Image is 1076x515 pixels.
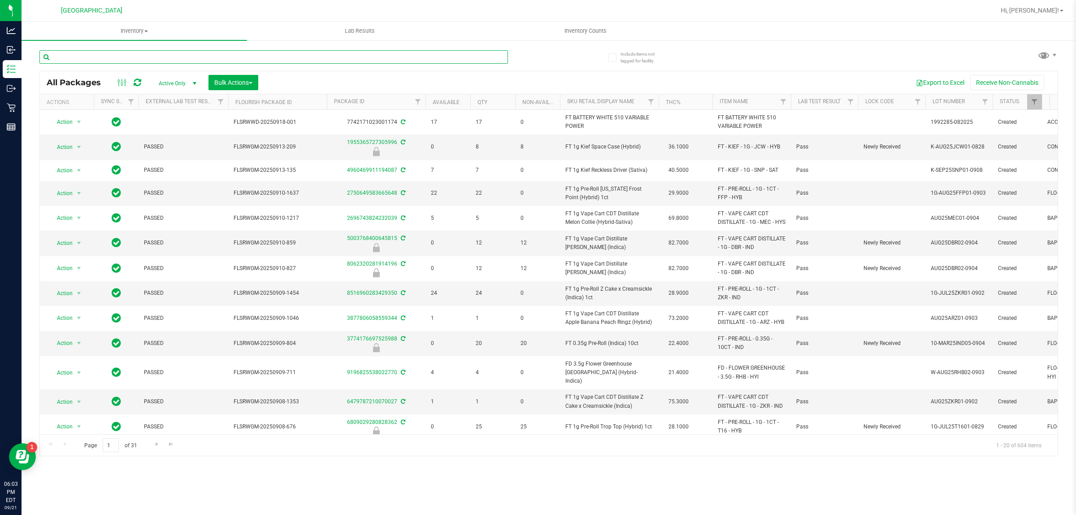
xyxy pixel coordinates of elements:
[521,289,555,297] span: 0
[998,397,1037,406] span: Created
[144,397,223,406] span: PASSED
[565,260,653,277] span: FT 1g Vape Cart Distillate [PERSON_NAME] (Indica)
[234,264,321,273] span: FLSRWGM-20250910-827
[476,189,510,197] span: 22
[112,312,121,324] span: In Sync
[664,212,693,225] span: 69.8000
[796,264,853,273] span: Pass
[74,367,85,379] span: select
[796,339,853,348] span: Pass
[49,287,73,300] span: Action
[74,312,85,324] span: select
[347,315,397,321] a: 3877806058559344
[565,393,653,410] span: FT 1g Vape Cart CDT Distillate Z Cake x Creamsickle (Indica)
[144,239,223,247] span: PASSED
[431,339,465,348] span: 0
[931,214,987,223] span: AUG25MEC01-0904
[234,368,321,377] span: FLSRWGM-20250909-711
[664,287,693,300] span: 28.9000
[718,335,785,352] span: FT - PRE-ROLL - 0.35G - 10CT - IND
[521,339,555,348] span: 20
[843,94,858,109] a: Filter
[998,423,1037,431] span: Created
[521,368,555,377] span: 0
[22,22,247,40] a: Inventory
[234,339,321,348] span: FLSRWGM-20250909-804
[61,7,122,14] span: [GEOGRAPHIC_DATA]
[565,113,653,131] span: FT BATTERY WHITE 510 VARIABLE POWER
[664,312,693,325] span: 73.2000
[49,141,73,153] span: Action
[399,261,405,267] span: Sync from Compliance System
[1027,94,1042,109] a: Filter
[521,214,555,223] span: 0
[325,118,427,127] div: 7742171023001174
[521,189,555,197] span: 0
[796,368,853,377] span: Pass
[476,239,510,247] span: 12
[998,189,1037,197] span: Created
[144,264,223,273] span: PASSED
[208,75,258,90] button: Bulk Actions
[325,243,427,252] div: Newly Received
[476,143,510,151] span: 8
[103,438,119,452] input: 1
[333,27,387,35] span: Lab Results
[1001,7,1059,14] span: Hi, [PERSON_NAME]!
[718,418,785,435] span: FT - PRE-ROLL - 1G - 1CT - T16 - HYB
[431,289,465,297] span: 24
[476,214,510,223] span: 5
[101,98,135,105] a: Sync Status
[112,116,121,128] span: In Sync
[718,185,785,202] span: FT - PRE-ROLL - 1G - 1CT - FFP - HYB
[720,98,748,105] a: Item Name
[234,423,321,431] span: FLSRWGM-20250908-676
[144,166,223,175] span: PASSED
[4,504,17,511] p: 09/21
[47,78,110,87] span: All Packages
[565,360,653,386] span: FD 3.5g Flower Greenhouse [GEOGRAPHIC_DATA] (Hybrid-Indica)
[796,314,853,323] span: Pass
[74,237,85,249] span: select
[112,164,121,176] span: In Sync
[22,27,247,35] span: Inventory
[664,366,693,379] span: 21.4000
[910,75,970,90] button: Export to Excel
[476,289,510,297] span: 24
[521,423,555,431] span: 25
[970,75,1044,90] button: Receive Non-Cannabis
[325,147,427,156] div: Newly Received
[144,368,223,377] span: PASSED
[431,239,465,247] span: 0
[234,214,321,223] span: FLSRWGM-20250910-1217
[74,396,85,408] span: select
[565,423,653,431] span: FT 1g Pre-Roll Trop Top (Hybrid) 1ct
[644,94,659,109] a: Filter
[431,189,465,197] span: 22
[347,235,397,241] a: 5003768400645815
[7,122,16,131] inline-svg: Reports
[347,369,397,375] a: 9196825538022770
[399,336,405,342] span: Sync from Compliance System
[1000,98,1019,105] a: Status
[165,438,178,450] a: Go to the last page
[7,65,16,74] inline-svg: Inventory
[150,438,163,450] a: Go to the next page
[476,397,510,406] span: 1
[49,237,73,249] span: Action
[431,166,465,175] span: 7
[664,140,693,153] span: 36.1000
[74,164,85,177] span: select
[552,27,619,35] span: Inventory Counts
[49,212,73,224] span: Action
[74,262,85,275] span: select
[347,167,397,173] a: 4960469911194087
[214,79,252,86] span: Bulk Actions
[998,264,1037,273] span: Created
[431,423,465,431] span: 0
[718,113,785,131] span: FT BATTERY WHITE 510 VARIABLE POWER
[863,339,920,348] span: Newly Received
[476,339,510,348] span: 20
[931,397,987,406] span: AUG25ZKR01-0902
[4,480,17,504] p: 06:03 PM EDT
